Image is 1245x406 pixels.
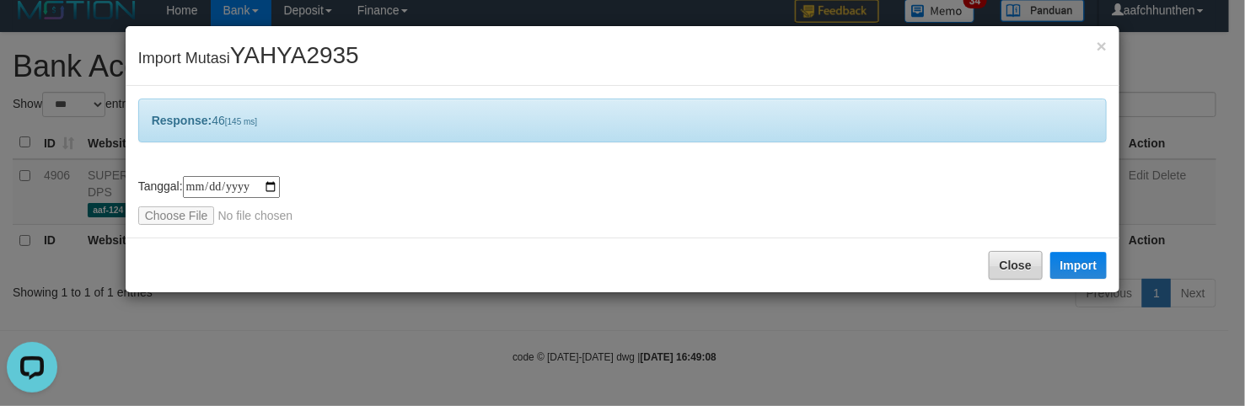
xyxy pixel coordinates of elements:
[1050,252,1108,279] button: Import
[138,50,359,67] span: Import Mutasi
[152,114,212,127] b: Response:
[225,117,257,126] span: [145 ms]
[230,42,359,68] span: YAHYA2935
[1097,37,1107,55] button: Close
[1097,36,1107,56] span: ×
[138,99,1108,142] div: 46
[989,251,1043,280] button: Close
[7,7,57,57] button: Open LiveChat chat widget
[138,176,1108,225] div: Tanggal:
